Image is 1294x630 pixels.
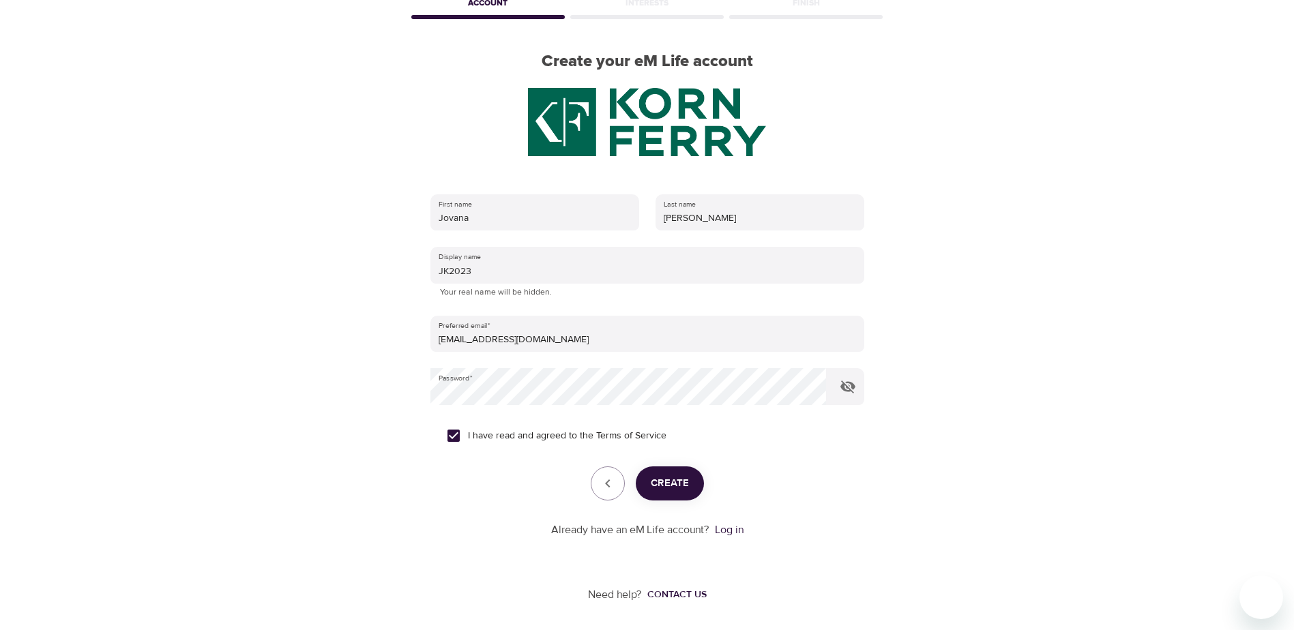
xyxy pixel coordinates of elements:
[551,522,709,538] p: Already have an eM Life account?
[528,88,767,156] img: KF%20green%20logo%202.20.2025.png
[715,523,744,537] a: Log in
[468,429,666,443] span: I have read and agreed to the
[596,429,666,443] a: Terms of Service
[440,286,855,299] p: Your real name will be hidden.
[647,588,707,601] div: Contact us
[1239,575,1283,619] iframe: Button to launch messaging window
[642,588,707,601] a: Contact us
[409,52,886,72] h2: Create your eM Life account
[636,466,704,500] button: Create
[588,587,642,603] p: Need help?
[651,475,689,492] span: Create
